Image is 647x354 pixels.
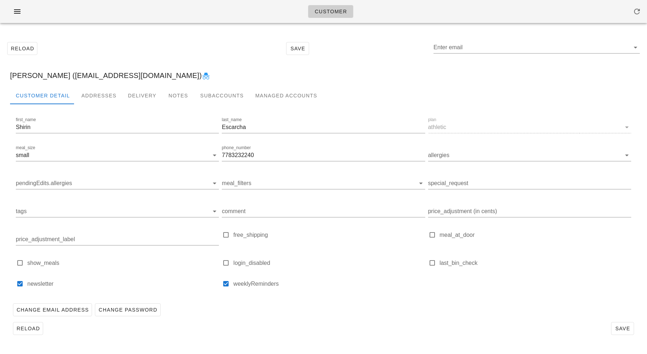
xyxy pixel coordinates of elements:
button: Save [286,42,309,55]
span: Customer [314,9,347,14]
label: meal_size [16,145,35,151]
div: Delivery [122,87,162,104]
label: first_name [16,117,36,123]
button: Reload [7,42,37,55]
span: Change Email Address [16,307,89,313]
label: show_meals [27,259,219,267]
div: Customer Detail [10,87,75,104]
button: Reload [13,322,43,335]
div: pendingEdits.allergies [16,178,219,189]
label: plan [428,117,436,123]
button: Save [611,322,634,335]
button: Change Email Address [13,303,92,316]
span: Change Password [98,307,157,313]
div: meal_filters [222,178,425,189]
label: login_disabled [233,259,425,267]
label: phone_number [222,145,251,151]
span: Reload [16,326,40,331]
div: Subaccounts [194,87,249,104]
span: Save [289,46,306,51]
a: Customer [308,5,353,18]
label: last_bin_check [440,259,631,267]
div: Managed Accounts [249,87,323,104]
div: meal_sizesmall [16,150,219,161]
label: meal_at_door [440,231,631,239]
label: weeklyReminders [233,280,425,288]
label: last_name [222,117,242,123]
span: Reload [10,46,34,51]
div: small [16,152,29,158]
div: allergies [428,150,631,161]
div: Addresses [75,87,122,104]
div: Notes [162,87,194,104]
label: free_shipping [233,231,425,239]
div: [PERSON_NAME] ([EMAIL_ADDRESS][DOMAIN_NAME]) [4,64,643,87]
span: Save [614,326,631,331]
div: tags [16,206,219,217]
label: newsletter [27,280,219,288]
div: planathletic [428,121,631,133]
button: Change Password [95,303,160,316]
